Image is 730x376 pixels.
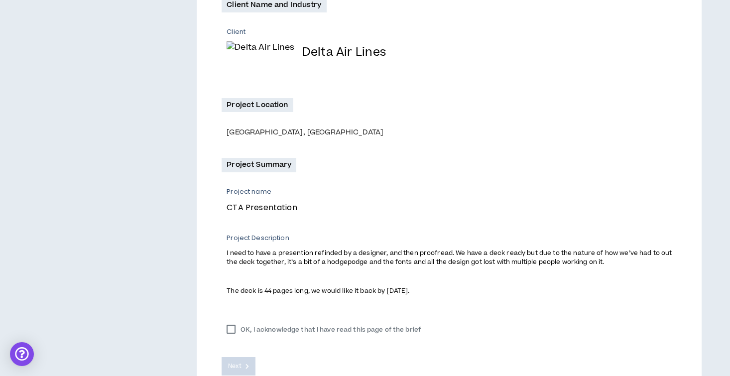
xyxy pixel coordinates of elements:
[10,342,34,366] div: Open Intercom Messenger
[227,249,672,266] span: I need to have a presention refinded by a designer, and then proofread. We have a deck ready but ...
[227,286,409,295] span: The deck is 44 pages long, we would like it back by [DATE].
[222,98,293,112] p: Project Location
[227,41,294,64] img: Delta Air Lines
[302,46,386,59] h4: Delta Air Lines
[227,234,676,243] p: Project Description
[222,322,426,337] label: OK, I acknowledge that I have read this page of the brief
[227,127,676,138] div: [GEOGRAPHIC_DATA], [GEOGRAPHIC_DATA]
[228,362,241,371] span: Next
[227,187,669,196] p: Project name
[227,201,669,214] p: CTA Presentation
[222,357,255,376] button: Next
[227,27,245,36] p: Client
[222,158,296,172] p: Project Summary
